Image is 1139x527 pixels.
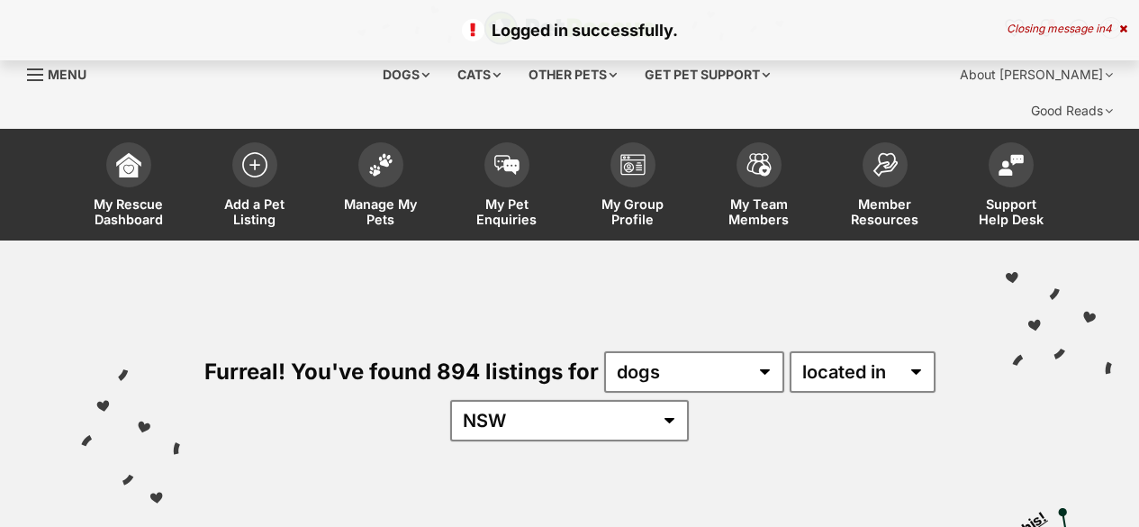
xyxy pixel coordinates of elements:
div: About [PERSON_NAME] [947,57,1125,93]
img: pet-enquiries-icon-7e3ad2cf08bfb03b45e93fb7055b45f3efa6380592205ae92323e6603595dc1f.svg [494,155,520,175]
img: member-resources-icon-8e73f808a243e03378d46382f2149f9095a855e16c252ad45f914b54edf8863c.svg [872,152,898,177]
a: Member Resources [822,133,948,241]
span: My Pet Enquiries [466,196,547,227]
div: Cats [445,57,513,93]
p: Logged in successfully. [18,18,1121,42]
img: dashboard-icon-eb2f2d2d3e046f16d808141f083e7271f6b2e854fb5c12c21221c1fb7104beca.svg [116,152,141,177]
a: My Group Profile [570,133,696,241]
span: Member Resources [845,196,926,227]
div: Dogs [370,57,442,93]
a: Manage My Pets [318,133,444,241]
img: add-pet-listing-icon-0afa8454b4691262ce3f59096e99ab1cd57d4a30225e0717b998d2c9b9846f56.svg [242,152,267,177]
div: Closing message in [1007,23,1127,35]
span: Support Help Desk [971,196,1052,227]
div: Good Reads [1018,93,1125,129]
span: Menu [48,67,86,82]
img: help-desk-icon-fdf02630f3aa405de69fd3d07c3f3aa587a6932b1a1747fa1d2bba05be0121f9.svg [999,154,1024,176]
span: My Group Profile [592,196,673,227]
a: My Pet Enquiries [444,133,570,241]
div: Other pets [516,57,629,93]
span: My Team Members [719,196,800,227]
span: My Rescue Dashboard [88,196,169,227]
a: Add a Pet Listing [192,133,318,241]
a: My Rescue Dashboard [66,133,192,241]
span: 4 [1105,22,1112,35]
img: group-profile-icon-3fa3cf56718a62981997c0bc7e787c4b2cf8bcc04b72c1350f741eb67cf2f40e.svg [620,154,646,176]
img: manage-my-pets-icon-02211641906a0b7f246fdf0571729dbe1e7629f14944591b6c1af311fb30b64b.svg [368,153,393,177]
span: Add a Pet Listing [214,196,295,227]
a: Support Help Desk [948,133,1074,241]
div: Get pet support [632,57,782,93]
a: Menu [27,57,99,89]
span: Furreal! You've found 894 listings for [204,359,599,385]
a: My Team Members [696,133,822,241]
img: team-members-icon-5396bd8760b3fe7c0b43da4ab00e1e3bb1a5d9ba89233759b79545d2d3fc5d0d.svg [746,153,772,177]
span: Manage My Pets [340,196,421,227]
